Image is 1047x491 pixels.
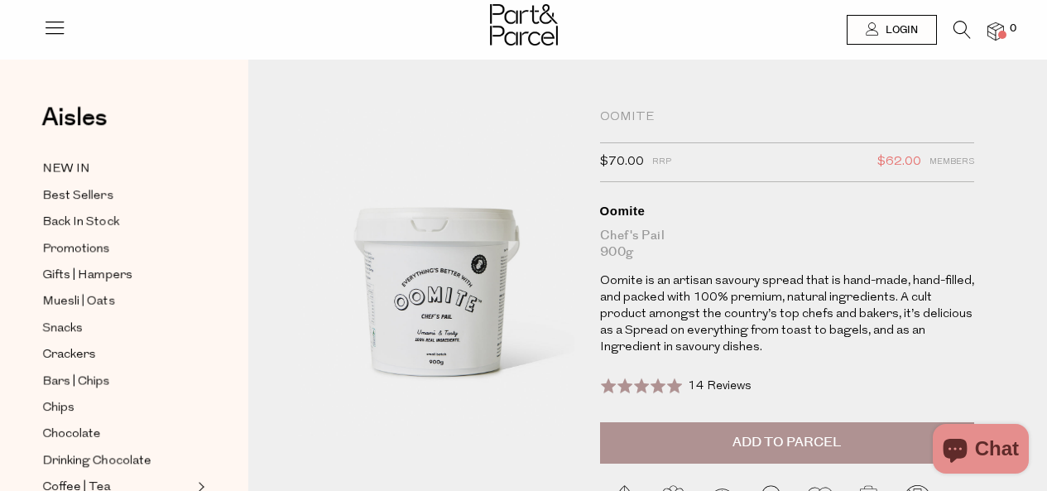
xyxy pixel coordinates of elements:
[929,152,974,173] span: Members
[928,424,1034,478] inbox-online-store-chat: Shopify online store chat
[42,397,193,418] a: Chips
[42,291,193,312] a: Muesli | Oats
[42,239,110,259] span: Promotions
[42,265,193,286] a: Gifts | Hampers
[42,160,90,180] span: NEW IN
[881,23,918,37] span: Login
[42,344,193,365] a: Crackers
[298,109,574,436] img: Oomite
[42,159,193,180] a: NEW IN
[42,186,113,206] span: Best Sellers
[600,152,644,173] span: $70.00
[732,433,841,452] span: Add to Parcel
[42,213,119,233] span: Back In Stock
[41,99,108,136] span: Aisles
[42,238,193,259] a: Promotions
[600,422,975,464] button: Add to Parcel
[42,266,132,286] span: Gifts | Hampers
[847,15,937,45] a: Login
[42,371,193,392] a: Bars | Chips
[600,203,975,219] div: Oomite
[42,450,193,471] a: Drinking Chocolate
[41,105,108,147] a: Aisles
[600,273,975,356] p: Oomite is an artisan savoury spread that is hand-made, hand-filled, and packed with 100% premium,...
[42,319,83,339] span: Snacks
[42,292,115,312] span: Muesli | Oats
[42,345,96,365] span: Crackers
[652,152,671,173] span: RRP
[600,109,975,126] div: Oomite
[1006,22,1021,36] span: 0
[42,398,74,418] span: Chips
[42,425,101,445] span: Chocolate
[42,372,110,392] span: Bars | Chips
[987,22,1004,40] a: 0
[42,451,151,471] span: Drinking Chocolate
[490,4,558,46] img: Part&Parcel
[600,228,975,261] div: Chef's Pail 900g
[42,185,193,206] a: Best Sellers
[688,380,752,392] span: 14 Reviews
[42,318,193,339] a: Snacks
[42,424,193,445] a: Chocolate
[42,212,193,233] a: Back In Stock
[877,152,921,173] span: $62.00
